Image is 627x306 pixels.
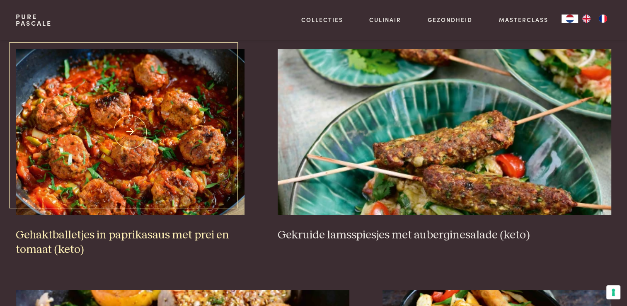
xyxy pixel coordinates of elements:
[578,15,595,23] a: EN
[595,15,611,23] a: FR
[16,49,245,257] a: Gehaktballetjes in paprikasaus met prei en tomaat (keto) Gehaktballetjes in paprikasaus met prei ...
[16,228,245,257] h3: Gehaktballetjes in paprikasaus met prei en tomaat (keto)
[428,15,472,24] a: Gezondheid
[499,15,548,24] a: Masterclass
[301,15,343,24] a: Collecties
[578,15,611,23] ul: Language list
[278,49,611,242] a: Gekruide lamsspiesjes met auberginesalade (keto) Gekruide lamsspiesjes met auberginesalade (keto)
[562,15,578,23] div: Language
[16,13,52,27] a: PurePascale
[369,15,401,24] a: Culinair
[16,49,245,215] img: Gehaktballetjes in paprikasaus met prei en tomaat (keto)
[562,15,611,23] aside: Language selected: Nederlands
[562,15,578,23] a: NL
[278,49,611,215] img: Gekruide lamsspiesjes met auberginesalade (keto)
[278,228,611,243] h3: Gekruide lamsspiesjes met auberginesalade (keto)
[606,285,620,299] button: Uw voorkeuren voor toestemming voor trackingtechnologieën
